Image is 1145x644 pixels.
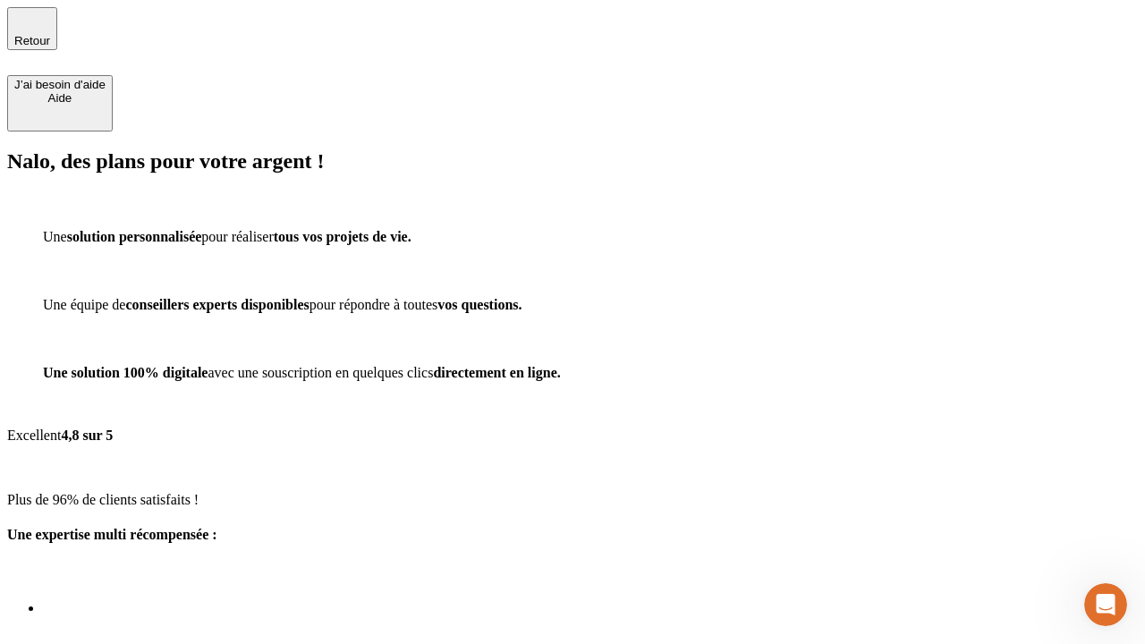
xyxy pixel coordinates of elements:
h2: Nalo, des plans pour votre argent ! [7,149,1138,174]
div: J’ai besoin d'aide [14,78,106,91]
img: Best savings advice award [43,562,95,613]
span: solution personnalisée [67,229,202,244]
span: tous vos projets de vie. [274,229,411,244]
span: pour réaliser [201,229,273,244]
button: J’ai besoin d'aideAide [7,75,113,131]
span: vos questions. [437,297,522,312]
img: reviews stars [7,458,104,474]
span: Une solution 100% digitale [43,365,208,380]
span: Une [43,229,67,244]
h4: Une expertise multi récompensée : [7,527,1138,543]
span: Excellent [7,428,61,443]
span: pour répondre à toutes [310,297,438,312]
span: Retour [14,34,50,47]
div: Aide [14,91,106,105]
button: Retour [7,7,57,50]
img: checkmark [43,191,59,211]
img: checkmark [43,259,59,279]
img: Google Review [7,395,21,410]
span: directement en ligne. [433,365,560,380]
p: Plus de 96% de clients satisfaits ! [7,492,1138,508]
span: 4,8 sur 5 [61,428,113,443]
span: avec une souscription en quelques clics [208,365,433,380]
iframe: Intercom live chat [1084,583,1127,626]
span: conseillers experts disponibles [125,297,309,312]
span: Une équipe de [43,297,125,312]
img: checkmark [43,327,59,347]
